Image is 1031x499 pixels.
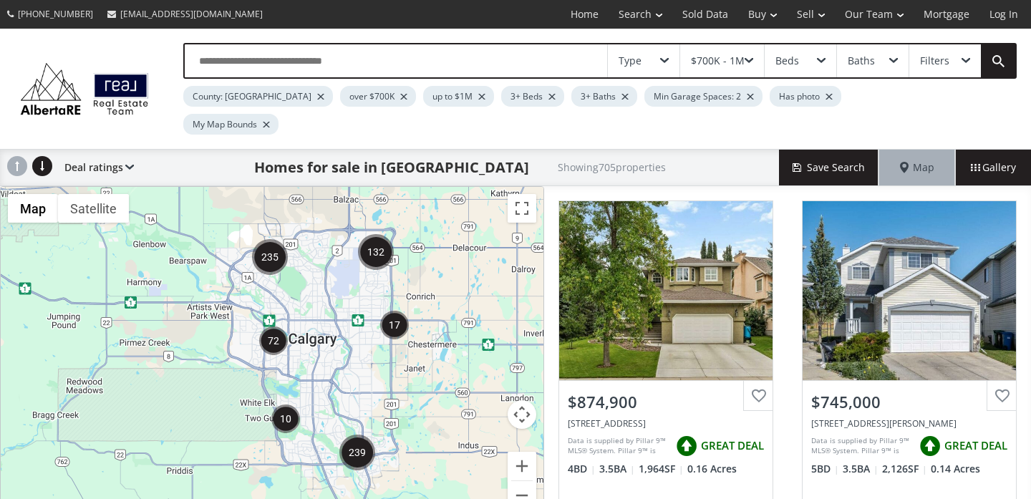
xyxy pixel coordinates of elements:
button: Zoom in [508,452,536,480]
span: 4 BD [568,462,596,476]
div: 10 [271,404,300,433]
span: 3.5 BA [843,462,878,476]
div: Baths [848,56,875,66]
div: 72 [259,326,288,355]
div: 44 Mountain Park Circle SE, Calgary, AB T2Z 1N7 [568,417,764,430]
div: $745,000 [811,391,1007,413]
div: 235 [252,239,288,275]
span: 3.5 BA [599,462,635,476]
span: GREAT DEAL [701,438,764,453]
span: 5 BD [811,462,839,476]
img: rating icon [672,432,701,460]
div: Beds [775,56,799,66]
div: 99 Arbour Crest Rise NW, Calgary, AB T3G 4L3 [811,417,1007,430]
div: $700K - 1M [691,56,745,66]
span: Gallery [971,160,1016,175]
span: Map [900,160,934,175]
div: My Map Bounds [183,114,279,135]
span: [PHONE_NUMBER] [18,8,93,20]
div: up to $1M [423,86,494,107]
div: 17 [380,311,409,339]
div: Data is supplied by Pillar 9™ MLS® System. Pillar 9™ is the owner of the copyright in its MLS® Sy... [568,435,669,457]
img: Logo [14,59,155,118]
span: 0.14 Acres [931,462,980,476]
div: over $700K [340,86,416,107]
span: GREAT DEAL [944,438,1007,453]
span: 1,964 SF [639,462,684,476]
div: Min Garage Spaces: 2 [644,86,763,107]
div: Has photo [770,86,841,107]
button: Toggle fullscreen view [508,194,536,223]
button: Map camera controls [508,400,536,429]
span: 2,126 SF [882,462,927,476]
div: 3+ Beds [501,86,564,107]
div: County: [GEOGRAPHIC_DATA] [183,86,333,107]
div: Map [879,150,955,185]
button: Save Search [779,150,879,185]
div: Data is supplied by Pillar 9™ MLS® System. Pillar 9™ is the owner of the copyright in its MLS® Sy... [811,435,912,457]
div: Gallery [955,150,1031,185]
button: Show street map [8,194,58,223]
button: Show satellite imagery [58,194,129,223]
div: Filters [920,56,949,66]
div: 3+ Baths [571,86,637,107]
div: 239 [339,435,375,470]
a: [EMAIL_ADDRESS][DOMAIN_NAME] [100,1,270,27]
span: 0.16 Acres [687,462,737,476]
div: Deal ratings [57,150,134,185]
h1: Homes for sale in [GEOGRAPHIC_DATA] [254,158,529,178]
div: 132 [358,234,394,270]
h2: Showing 705 properties [558,162,666,173]
img: rating icon [916,432,944,460]
div: $874,900 [568,391,764,413]
span: [EMAIL_ADDRESS][DOMAIN_NAME] [120,8,263,20]
div: Type [619,56,642,66]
